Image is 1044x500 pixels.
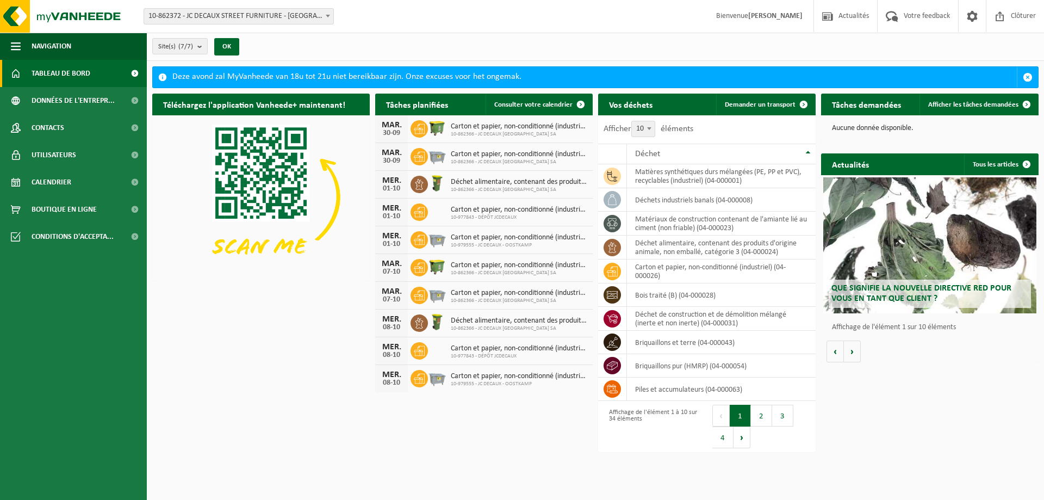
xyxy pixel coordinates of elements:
p: Aucune donnée disponible. [832,125,1028,132]
img: WB-2500-GAL-GY-01 [428,285,446,304]
span: Carton et papier, non-conditionné (industriel) [451,122,587,131]
span: 10-979555 - JC DECAUX - OOSTKAMP [451,381,587,387]
div: MAR. [381,149,402,157]
a: Que signifie la nouvelle directive RED pour vous en tant que client ? [823,177,1036,313]
td: matériaux de construction contenant de l'amiante lié au ciment (non friable) (04-000023) [627,212,816,236]
div: 08-10 [381,324,402,331]
div: MER. [381,343,402,351]
span: 10-862366 - JC DECAUX [GEOGRAPHIC_DATA] SA [451,325,587,332]
h2: Actualités [821,153,880,175]
span: 10 [631,121,655,137]
span: Site(s) [158,39,193,55]
span: Carton et papier, non-conditionné (industriel) [451,150,587,159]
div: 07-10 [381,268,402,276]
span: Carton et papier, non-conditionné (industriel) [451,372,587,381]
img: WB-2500-GAL-GY-01 [428,230,446,248]
td: déchets industriels banals (04-000008) [627,188,816,212]
span: Carton et papier, non-conditionné (industriel) [451,344,587,353]
img: WB-0060-HPE-GN-51 [428,174,446,193]
span: Données de l'entrepr... [32,87,115,114]
button: Previous [712,405,730,427]
div: MER. [381,176,402,185]
td: briquaillons pur (HMRP) (04-000054) [627,354,816,378]
div: Deze avond zal MyVanheede van 18u tot 21u niet bereikbaar zijn. Onze excuses voor het ongemak. [172,67,1017,88]
span: 10-862372 - JC DECAUX STREET FURNITURE - BRUXELLES [144,9,333,24]
img: WB-2500-GAL-GY-01 [428,146,446,165]
span: Tableau de bord [32,60,90,87]
td: déchet alimentaire, contenant des produits d'origine animale, non emballé, catégorie 3 (04-000024) [627,236,816,260]
div: Affichage de l'élément 1 à 10 sur 34 éléments [604,404,701,449]
span: 10-977843 - DÉPÔT JCDECAUX [451,214,587,221]
span: Navigation [32,33,71,60]
span: Boutique en ligne [32,196,97,223]
span: 10-977843 - DÉPÔT JCDECAUX [451,353,587,360]
div: MAR. [381,121,402,129]
h2: Tâches demandées [821,94,912,115]
img: Download de VHEPlus App [152,115,370,279]
td: bois traité (B) (04-000028) [627,283,816,307]
span: Demander un transport [725,101,796,108]
h2: Téléchargez l'application Vanheede+ maintenant! [152,94,356,115]
span: 10-862366 - JC DECAUX [GEOGRAPHIC_DATA] SA [451,131,587,138]
div: MER. [381,315,402,324]
div: 08-10 [381,379,402,387]
div: MAR. [381,260,402,268]
button: 2 [751,405,772,427]
div: 01-10 [381,185,402,193]
span: Carton et papier, non-conditionné (industriel) [451,233,587,242]
td: briquaillons et terre (04-000043) [627,331,816,354]
div: 08-10 [381,351,402,359]
button: Vorige [826,341,844,362]
span: Déchet alimentaire, contenant des produits d'origine animale, non emballé, catég... [451,178,587,187]
span: 10-862366 - JC DECAUX [GEOGRAPHIC_DATA] SA [451,187,587,193]
td: carton et papier, non-conditionné (industriel) (04-000026) [627,260,816,283]
span: 10 [632,121,655,137]
img: WB-1100-HPE-GN-50 [428,119,446,137]
button: Site(s)(7/7) [152,38,208,54]
td: Piles et accumulateurs (04-000063) [627,378,816,401]
a: Afficher les tâches demandées [919,94,1037,115]
span: 10-862366 - JC DECAUX [GEOGRAPHIC_DATA] SA [451,298,587,304]
span: Conditions d'accepta... [32,223,114,250]
div: 07-10 [381,296,402,304]
span: Calendrier [32,169,71,196]
a: Demander un transport [716,94,815,115]
button: 4 [712,427,734,448]
div: MER. [381,371,402,379]
span: Afficher les tâches demandées [928,101,1018,108]
span: Que signifie la nouvelle directive RED pour vous en tant que client ? [831,284,1011,303]
button: Volgende [844,341,861,362]
count: (7/7) [178,43,193,50]
span: Carton et papier, non-conditionné (industriel) [451,289,587,298]
div: MER. [381,232,402,240]
img: WB-1100-HPE-GN-50 [428,257,446,276]
div: MER. [381,204,402,213]
td: matières synthétiques durs mélangées (PE, PP et PVC), recyclables (industriel) (04-000001) [627,164,816,188]
img: WB-0060-HPE-GN-51 [428,313,446,331]
h2: Vos déchets [598,94,663,115]
div: 30-09 [381,157,402,165]
div: 01-10 [381,213,402,220]
span: 10-979555 - JC DECAUX - OOSTKAMP [451,242,587,249]
span: Déchet alimentaire, contenant des produits d'origine animale, non emballé, catég... [451,317,587,325]
img: WB-2500-GAL-GY-01 [428,368,446,387]
span: 10-862366 - JC DECAUX [GEOGRAPHIC_DATA] SA [451,159,587,165]
button: 3 [772,405,793,427]
span: Carton et papier, non-conditionné (industriel) [451,206,587,214]
h2: Tâches planifiées [375,94,459,115]
td: déchet de construction et de démolition mélangé (inerte et non inerte) (04-000031) [627,307,816,331]
strong: [PERSON_NAME] [748,12,803,20]
label: Afficher éléments [604,125,693,133]
p: Affichage de l'élément 1 sur 10 éléments [832,324,1033,331]
div: 30-09 [381,129,402,137]
span: Déchet [635,150,660,158]
button: 1 [730,405,751,427]
span: Consulter votre calendrier [494,101,573,108]
button: Next [734,427,750,448]
span: Utilisateurs [32,141,76,169]
a: Tous les articles [964,153,1037,175]
span: 10-862366 - JC DECAUX [GEOGRAPHIC_DATA] SA [451,270,587,276]
span: Carton et papier, non-conditionné (industriel) [451,261,587,270]
div: 01-10 [381,240,402,248]
button: OK [214,38,239,55]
